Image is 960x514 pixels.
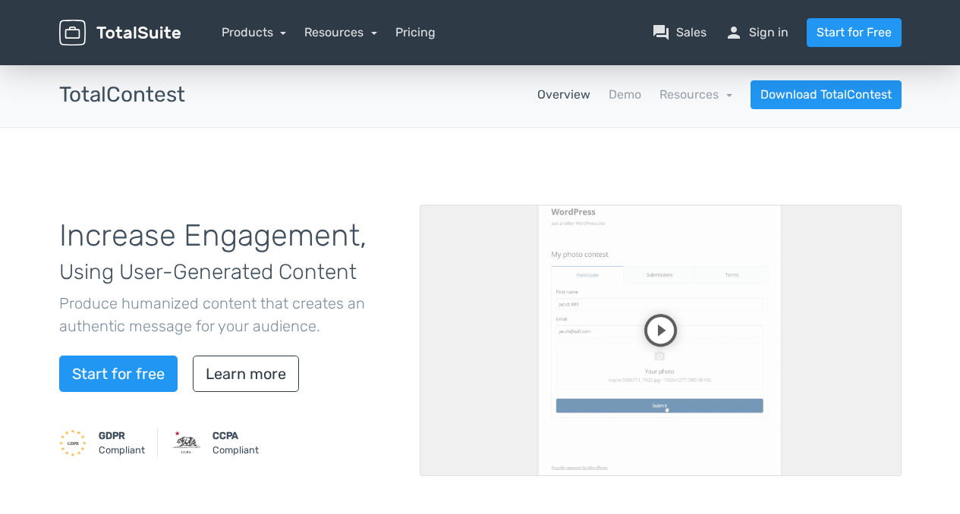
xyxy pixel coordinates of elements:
a: Overview [537,86,590,104]
img: GDPR [59,429,87,456]
p: Produce humanized content that creates an authentic message for your audience. [59,292,397,337]
a: Resources [304,25,377,39]
h1: Increase Engagement, [59,219,397,286]
a: Learn more [193,356,299,392]
img: TotalSuite for WordPress [59,20,181,46]
a: Start for Free [807,18,902,47]
h3: TotalContest [59,83,185,107]
a: Pricing [395,24,436,42]
a: Products [222,25,287,39]
a: Demo [609,86,641,104]
a: Download TotalContest [751,80,902,109]
strong: CCPA [212,430,238,441]
a: Start for free [59,356,178,392]
a: question_answerSales [652,24,707,42]
span: Using User-Generated Content [59,259,357,284]
span: question_answer [652,24,670,42]
small: Compliant [212,428,259,457]
span: person [725,24,743,42]
a: Resources [659,87,732,102]
img: CCPA [173,429,200,456]
small: Compliant [99,428,145,457]
strong: GDPR [99,430,125,441]
a: personSign in [725,24,788,42]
